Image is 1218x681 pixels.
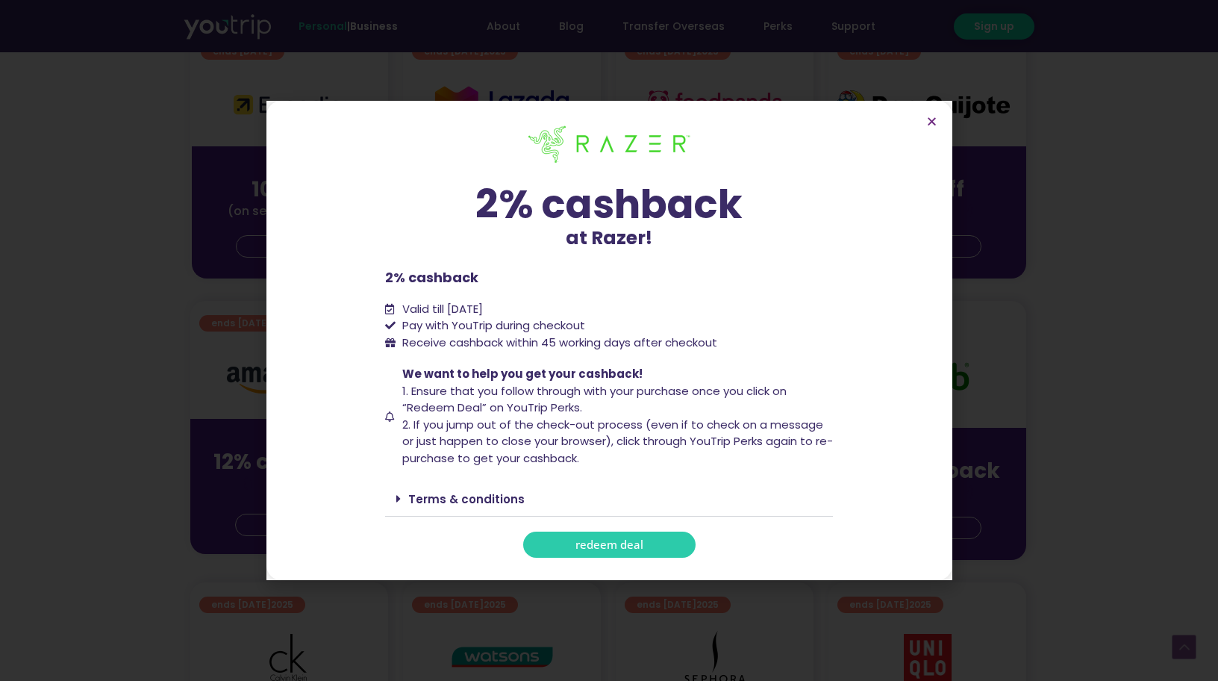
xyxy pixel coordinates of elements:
[385,184,833,252] div: at Razer!
[402,417,833,466] span: 2. If you jump out of the check-out process (even if to check on a message or just happen to clos...
[399,335,717,352] span: Receive cashback within 45 working days after checkout
[408,491,525,507] a: Terms & conditions
[926,116,937,127] a: Close
[402,383,787,416] span: 1. Ensure that you follow through with your purchase once you click on “Redeem Deal” on YouTrip P...
[402,366,643,382] span: We want to help you get your cashback!
[523,532,696,558] a: redeem deal
[385,184,833,224] div: 2% cashback
[575,539,643,550] span: redeem deal
[399,317,585,335] span: Pay with YouTrip during checkout
[385,482,833,517] div: Terms & conditions
[385,267,833,287] p: 2% cashback
[402,301,483,317] span: Valid till [DATE]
